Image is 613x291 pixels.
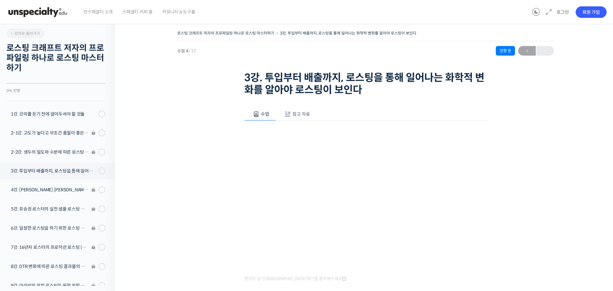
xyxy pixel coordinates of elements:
span: / 17 [188,48,196,54]
span: 영상이 끊기[DEMOGRAPHIC_DATA] 여기를 클릭해주세요 [244,276,346,281]
span: 참고 자료 [292,111,310,117]
a: 로스팅 크래프트 저자의 프로파일링 하나로 로스팅 마스터하기 [177,31,274,35]
span: 수업 [261,111,269,117]
a: 강의로 돌아가기 [6,29,45,38]
div: 진행 중 [496,46,515,56]
a: ←이전 [518,46,536,56]
div: 3강. 투입부터 배출까지, 로스팅을 통해 일어나는 화학적 변화를 알아야 로스팅이 보인다 [11,167,96,174]
h1: 3강. 투입부터 배출까지, 로스팅을 통해 일어나는 화학적 변화를 알아야 로스팅이 보인다 [244,72,487,96]
div: 1강. 강의를 듣기 전에 알아두셔야 할 것들 [11,111,96,118]
span: ← [518,47,536,55]
a: 3강. 투입부터 배출까지, 로스팅을 통해 일어나는 화학적 변화를 알아야 로스팅이 보인다 [280,31,416,35]
span: 수업 4 [177,49,196,53]
a: 회원 가입 [576,6,607,18]
h2: 로스팅 크래프트 저자의 프로파일링 하나로 로스팅 마스터하기 [6,43,105,73]
div: 0% 진행 [6,89,105,93]
a: 로그인 [553,5,573,19]
span: 강의로 돌아가기 [10,31,40,36]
